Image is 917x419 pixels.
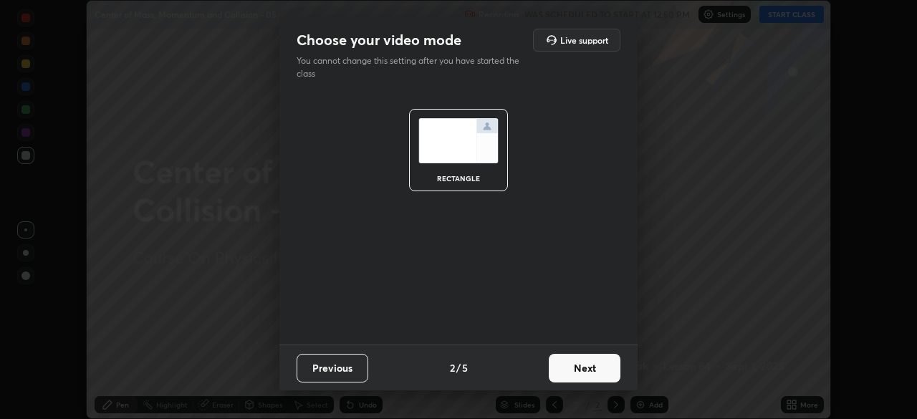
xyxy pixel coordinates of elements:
[462,360,468,375] h4: 5
[450,360,455,375] h4: 2
[297,31,461,49] h2: Choose your video mode
[549,354,620,382] button: Next
[297,354,368,382] button: Previous
[418,118,499,163] img: normalScreenIcon.ae25ed63.svg
[297,54,529,80] p: You cannot change this setting after you have started the class
[560,36,608,44] h5: Live support
[430,175,487,182] div: rectangle
[456,360,461,375] h4: /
